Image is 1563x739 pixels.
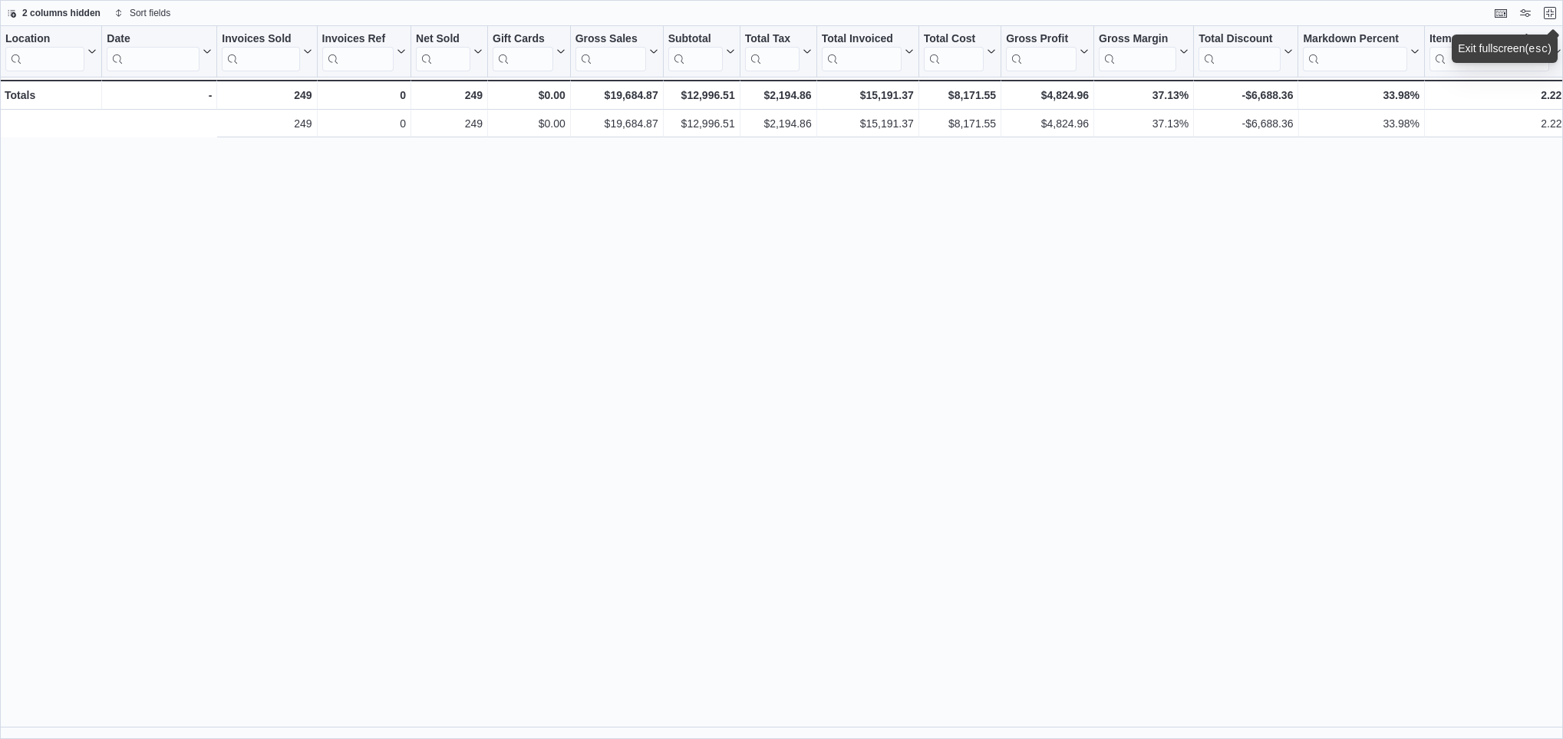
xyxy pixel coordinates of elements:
div: Total Invoiced [822,32,902,71]
div: Net Sold [416,32,470,71]
button: Net Sold [416,32,483,71]
div: Gross Margin [1099,32,1176,71]
button: Gift Cards [493,32,566,71]
div: $12,996.51 [668,114,735,133]
div: Location [5,32,84,47]
div: 249 [222,86,312,104]
button: Total Cost [924,32,996,71]
kbd: esc [1528,43,1548,55]
div: Net Sold [416,32,470,47]
div: Gross Profit [1006,32,1077,47]
button: Total Invoiced [822,32,914,71]
button: Total Discount [1199,32,1293,71]
div: 249 [222,114,312,133]
button: Gross Sales [575,32,658,71]
div: Subtotal [668,32,723,47]
div: -$6,688.36 [1199,114,1293,133]
button: Items Per Transaction [1429,32,1562,71]
div: Gift Cards [493,32,553,47]
div: Total Discount [1199,32,1281,47]
div: Total Discount [1199,32,1281,71]
div: Gross Profit [1006,32,1077,71]
button: Invoices Sold [222,32,312,71]
div: Total Tax [745,32,800,71]
div: 249 [416,86,483,104]
div: 0 [322,114,406,133]
div: Total Cost [924,32,984,71]
span: 2 columns hidden [22,7,101,19]
button: Keyboard shortcuts [1492,4,1510,22]
div: 33.98% [1303,86,1419,104]
div: Totals [5,86,97,104]
div: Gift Card Sales [493,32,553,71]
button: Subtotal [668,32,735,71]
button: Gross Profit [1006,32,1089,71]
div: Total Tax [745,32,800,47]
div: $8,171.55 [924,86,996,104]
div: Items Per Transaction [1429,32,1550,47]
div: $2,194.86 [745,86,812,104]
div: 37.13% [1099,86,1189,104]
div: Invoices Sold [222,32,299,71]
button: Location [5,32,97,71]
div: Total Cost [924,32,984,47]
div: Markdown Percent [1303,32,1406,71]
button: Date [107,32,212,71]
div: Location [5,32,84,71]
button: Display options [1516,4,1535,22]
button: Total Tax [745,32,812,71]
div: $4,824.96 [1006,114,1089,133]
div: 37.13% [1099,114,1189,133]
div: $2,194.86 [745,114,812,133]
div: 249 [416,114,483,133]
div: 2.22 [1429,86,1562,104]
div: Gross Margin [1099,32,1176,47]
div: Exit fullscreen ( ) [1458,41,1551,57]
button: Markdown Percent [1303,32,1419,71]
div: 2.22 [1429,114,1562,133]
div: Date [107,32,199,71]
div: $4,824.96 [1006,86,1089,104]
div: -$6,688.36 [1199,86,1293,104]
div: $0.00 [493,86,566,104]
button: 2 columns hidden [1,4,107,22]
div: $8,171.55 [924,114,996,133]
div: Subtotal [668,32,723,71]
div: $19,684.87 [575,86,658,104]
div: $15,191.37 [822,114,914,133]
button: Gross Margin [1099,32,1189,71]
div: - [107,86,212,104]
div: $15,191.37 [822,86,914,104]
div: $0.00 [493,114,566,133]
div: Items Per Transaction [1429,32,1550,71]
div: Gross Sales [575,32,646,71]
button: Exit fullscreen [1541,4,1559,22]
div: 33.98% [1304,114,1420,133]
div: $12,996.51 [668,86,735,104]
div: Invoices Ref [322,32,394,47]
div: Invoices Ref [322,32,394,71]
button: Invoices Ref [322,32,406,71]
div: Date [107,32,199,47]
div: $19,684.87 [575,114,658,133]
span: Sort fields [130,7,170,19]
div: 0 [322,86,406,104]
div: Gross Sales [575,32,646,47]
div: Invoices Sold [222,32,299,47]
div: Markdown Percent [1303,32,1406,47]
button: Sort fields [108,4,176,22]
div: Total Invoiced [822,32,902,47]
